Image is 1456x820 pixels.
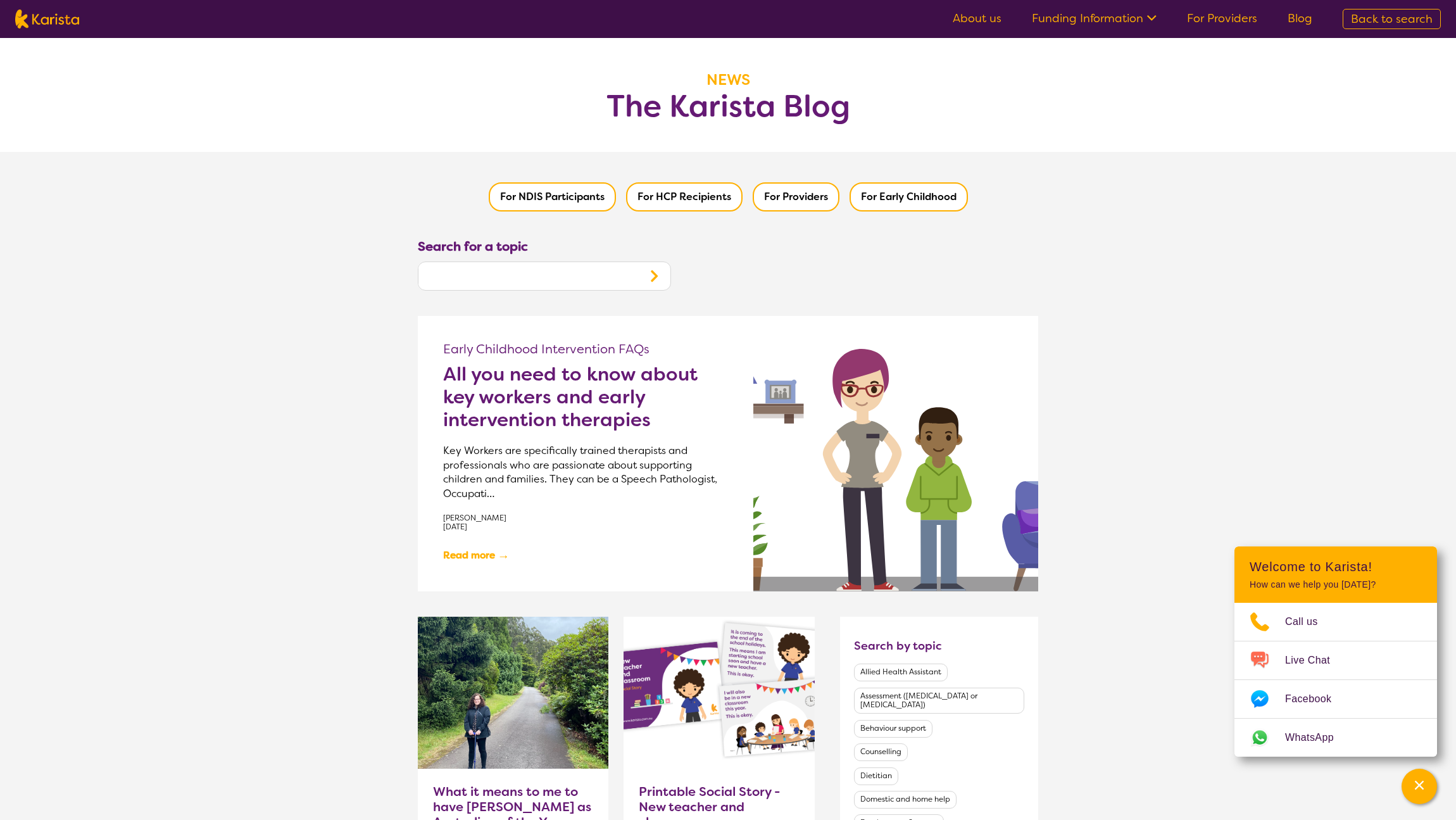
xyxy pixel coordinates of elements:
span: Call us [1285,612,1333,631]
h2: Welcome to Karista! [1250,559,1422,574]
p: How can we help you [DATE]? [1250,579,1422,590]
img: Karista logo [15,9,79,28]
img: What it means to me to have Dylan Alcott as Australian of the Year [418,617,608,769]
button: Filter by Behaviour support [854,720,932,738]
button: Filter by Allied Health Assistant [854,664,948,681]
p: Key Workers are specifically trained therapists and professionals who are passionate about suppor... [443,444,728,501]
button: Filter by Assessment (ADHD or Autism) [854,688,1024,714]
label: Search for a topic [418,237,528,256]
button: Filter by NDIS Participants [489,182,616,211]
span: Back to search [1351,11,1433,27]
a: Web link opens in a new tab. [1234,719,1437,757]
button: Filter by Domestic and home help [854,791,957,809]
button: Search [637,262,670,290]
a: Read more→ [443,545,510,566]
h4: Search by topic [854,638,942,653]
img: Printable Social Story - New teacher and classroom [624,617,814,769]
a: For Providers [1187,11,1257,26]
p: Early Childhood Intervention FAQs [443,341,728,356]
button: Filter by HCP Recipients [626,182,743,211]
button: Filter by Providers [753,182,839,211]
a: About us [953,11,1001,26]
a: Blog [1288,11,1312,26]
button: Filter by Dietitian [854,767,898,785]
button: Filter by Early Childhood [850,182,968,211]
a: Funding Information [1032,11,1157,26]
button: Channel Menu [1402,769,1437,804]
button: Filter by Counselling [854,743,908,761]
a: All you need to know about key workers and early intervention therapies [443,363,728,431]
img: All you need to know about key workers and early intervention therapies [753,316,1038,591]
span: WhatsApp [1285,728,1349,747]
span: Live Chat [1285,651,1345,670]
a: Back to search [1343,9,1441,29]
span: → [498,545,510,566]
div: Channel Menu [1234,546,1437,757]
span: Facebook [1285,690,1346,709]
ul: Choose channel [1234,603,1437,757]
p: [PERSON_NAME] [DATE] [443,514,728,532]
